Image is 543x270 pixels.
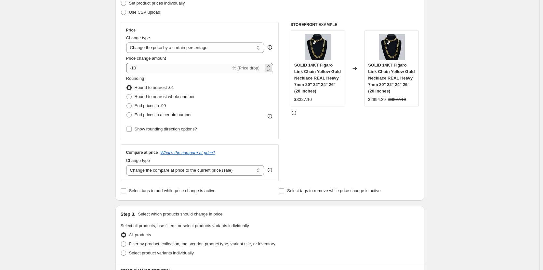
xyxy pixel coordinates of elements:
[129,251,194,255] span: Select product variants individually
[126,35,150,40] span: Change type
[135,103,166,108] span: End prices in .99
[129,1,185,6] span: Set product prices individually
[232,66,259,70] span: % (Price drop)
[368,96,386,103] div: $2994.39
[129,10,160,15] span: Use CSV upload
[161,150,216,155] button: What's the compare at price?
[135,85,174,90] span: Round to nearest .01
[126,63,231,73] input: -15
[291,22,419,27] h6: STOREFRONT EXAMPLE
[126,56,166,61] span: Price change amount
[129,232,151,237] span: All products
[126,76,144,81] span: Rounding
[135,94,195,99] span: Round to nearest whole number
[121,211,136,217] h2: Step 3.
[294,96,312,103] div: $3327.10
[129,188,216,193] span: Select tags to add while price change is active
[126,150,158,155] h3: Compare at price
[388,96,406,103] strike: $3327.10
[126,28,136,33] h3: Price
[267,44,273,51] div: help
[129,241,275,246] span: Filter by product, collection, tag, vendor, product type, variant title, or inventory
[135,112,192,117] span: End prices in a certain number
[267,167,273,173] div: help
[368,63,415,93] span: SOLID 14KT Figaro Link Chain Yellow Gold Necklace REAL Heavy 7mm 20" 22" 24" 26" (20 Inches)
[135,127,197,131] span: Show rounding direction options?
[138,211,222,217] p: Select which products should change in price
[126,158,150,163] span: Change type
[294,63,341,93] span: SOLID 14KT Figaro Link Chain Yellow Gold Necklace REAL Heavy 7mm 20" 22" 24" 26" (20 Inches)
[379,34,405,60] img: 57_80x.jpg
[305,34,331,60] img: 57_80x.jpg
[121,223,249,228] span: Select all products, use filters, or select products variants individually
[287,188,381,193] span: Select tags to remove while price change is active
